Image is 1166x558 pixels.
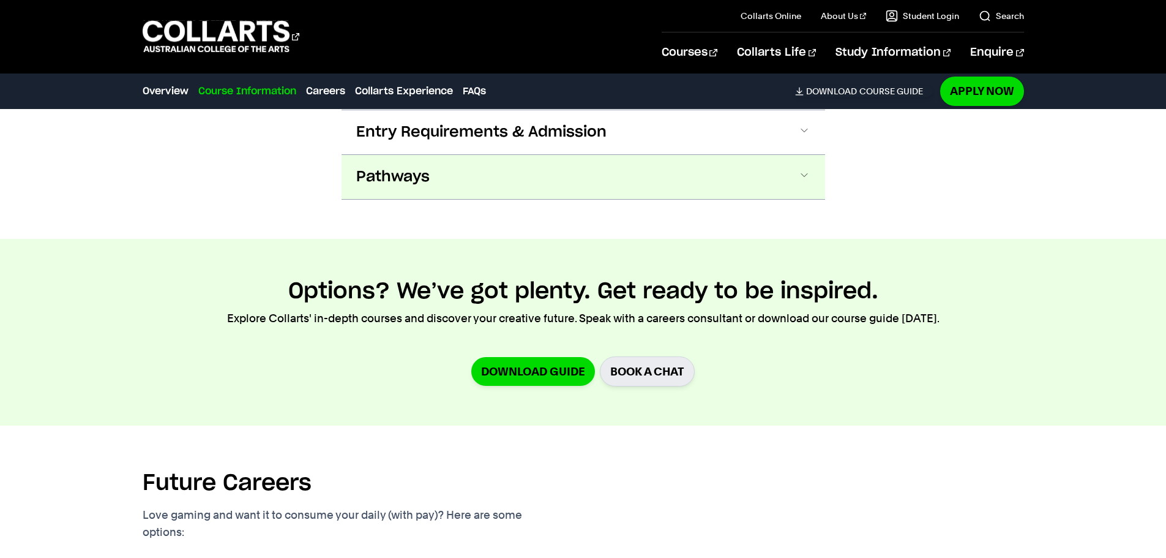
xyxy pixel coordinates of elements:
[306,84,345,99] a: Careers
[806,86,857,97] span: Download
[970,32,1023,73] a: Enquire
[821,10,866,22] a: About Us
[600,356,695,386] a: BOOK A CHAT
[737,32,816,73] a: Collarts Life
[356,167,430,187] span: Pathways
[143,470,312,497] h2: Future Careers
[143,507,589,541] p: Love gaming and want it to consume your daily (with pay)? Here are some options:
[979,10,1024,22] a: Search
[227,310,940,327] p: Explore Collarts' in-depth courses and discover your creative future. Speak with a careers consul...
[940,77,1024,105] a: Apply Now
[342,110,825,154] button: Entry Requirements & Admission
[795,86,933,97] a: DownloadCourse Guide
[886,10,959,22] a: Student Login
[741,10,801,22] a: Collarts Online
[356,123,607,142] span: Entry Requirements & Admission
[342,155,825,199] button: Pathways
[355,84,453,99] a: Collarts Experience
[288,278,878,305] h2: Options? We’ve got plenty. Get ready to be inspired.
[471,357,595,386] a: Download Guide
[463,84,486,99] a: FAQs
[835,32,951,73] a: Study Information
[143,19,299,54] div: Go to homepage
[198,84,296,99] a: Course Information
[143,84,189,99] a: Overview
[662,32,717,73] a: Courses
